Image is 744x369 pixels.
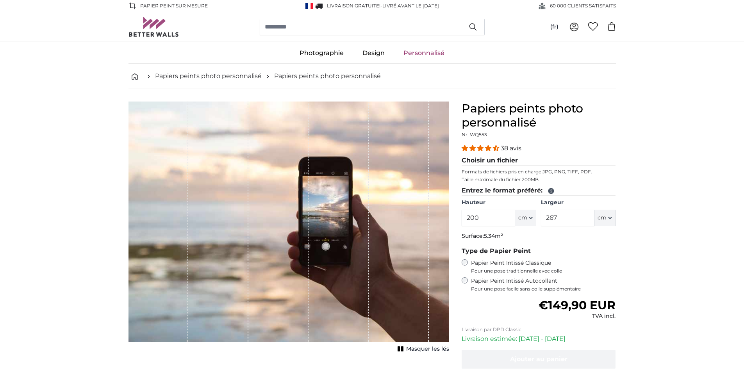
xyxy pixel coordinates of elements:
[462,156,616,166] legend: Choisir un fichier
[327,3,380,9] span: Livraison GRATUITE!
[501,144,521,152] span: 38 avis
[462,186,616,196] legend: Entrez le format préféré:
[462,169,616,175] p: Formats de fichiers pris en charge JPG, PNG, TIFF, PDF.
[394,43,454,63] a: Personnalisé
[462,246,616,256] legend: Type de Papier Peint
[128,64,616,89] nav: breadcrumbs
[598,214,607,222] span: cm
[515,210,536,226] button: cm
[395,344,449,355] button: Masquer les lés
[594,210,616,226] button: cm
[155,71,262,81] a: Papiers peints photo personnalisé
[471,268,616,274] span: Pour une pose traditionnelle avec colle
[541,199,616,207] label: Largeur
[484,232,503,239] span: 5.34m²
[539,312,616,320] div: TVA incl.
[471,259,616,274] label: Papier Peint Intissé Classique
[290,43,353,63] a: Photographie
[462,232,616,240] p: Surface:
[380,3,439,9] span: -
[471,286,616,292] span: Pour une pose facile sans colle supplémentaire
[462,334,616,344] p: Livraison estimée: [DATE] - [DATE]
[544,20,565,34] button: (fr)
[353,43,394,63] a: Design
[462,176,616,183] p: Taille maximale du fichier 200MB.
[462,102,616,130] h1: Papiers peints photo personnalisé
[382,3,439,9] span: Livré avant le [DATE]
[518,214,527,222] span: cm
[462,132,487,137] span: Nr. WQ553
[462,199,536,207] label: Hauteur
[462,326,616,333] p: Livraison par DPD Classic
[462,350,616,369] button: Ajouter au panier
[539,298,616,312] span: €149,90 EUR
[274,71,381,81] a: Papiers peints photo personnalisé
[510,355,567,363] span: Ajouter au panier
[550,2,616,9] span: 60 000 CLIENTS SATISFAITS
[128,17,179,37] img: Betterwalls
[305,3,313,9] img: France
[140,2,208,9] span: Papier peint sur mesure
[462,144,501,152] span: 4.34 stars
[128,102,449,355] div: 1 of 1
[471,277,616,292] label: Papier Peint Intissé Autocollant
[406,345,449,353] span: Masquer les lés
